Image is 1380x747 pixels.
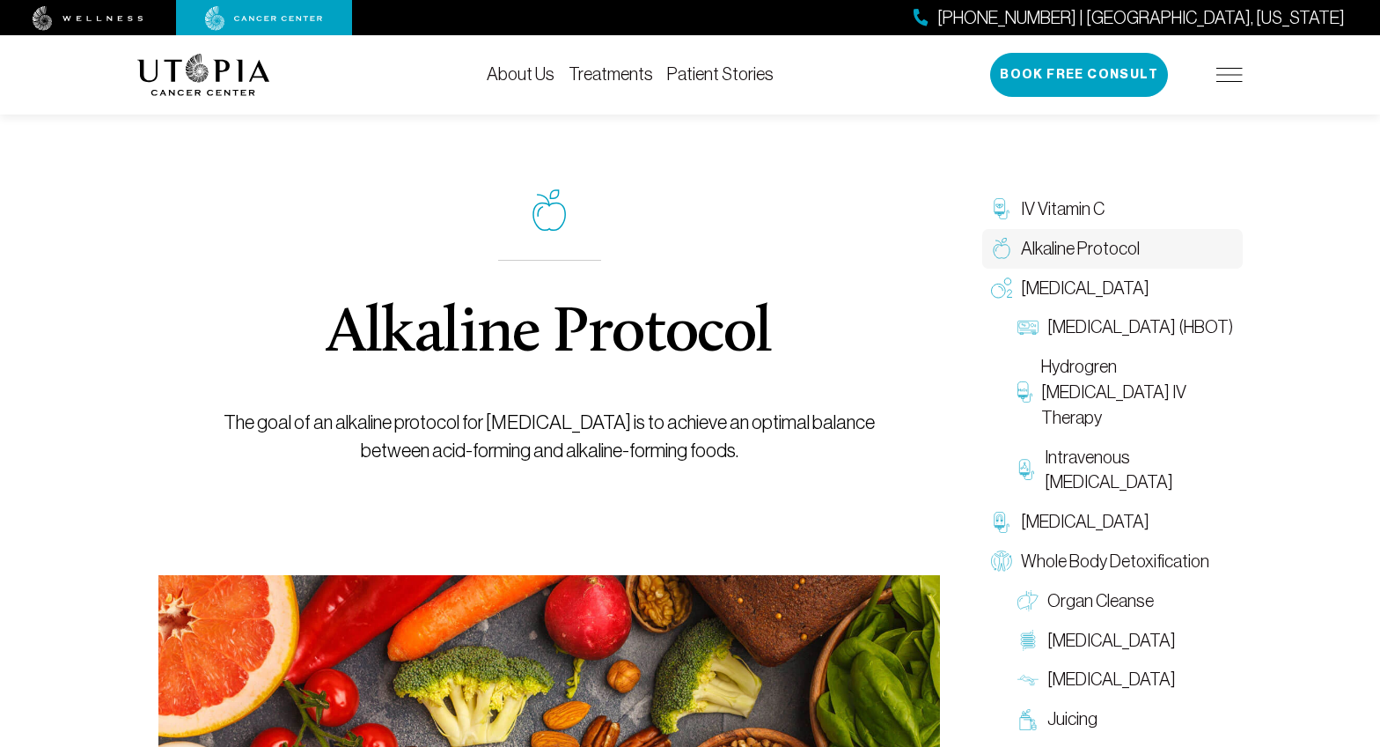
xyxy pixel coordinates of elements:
[1041,354,1234,430] span: Hydrogren [MEDICAL_DATA] IV Therapy
[487,64,554,84] a: About Us
[1009,581,1243,621] a: Organ Cleanse
[1017,709,1039,730] img: Juicing
[990,53,1168,97] button: Book Free Consult
[1021,196,1105,222] span: IV Vitamin C
[569,64,653,84] a: Treatments
[1047,314,1233,340] span: [MEDICAL_DATA] (HBOT)
[982,189,1243,229] a: IV Vitamin C
[33,6,143,31] img: wellness
[991,551,1012,572] img: Whole Body Detoxification
[991,238,1012,259] img: Alkaline Protocol
[1009,307,1243,347] a: [MEDICAL_DATA] (HBOT)
[1017,381,1032,403] img: Hydrogren Peroxide IV Therapy
[1021,509,1149,535] span: [MEDICAL_DATA]
[205,6,323,31] img: cancer center
[1021,276,1149,301] span: [MEDICAL_DATA]
[327,303,772,366] h1: Alkaline Protocol
[1047,628,1176,654] span: [MEDICAL_DATA]
[1009,699,1243,739] a: Juicing
[137,54,270,96] img: logo
[1047,588,1154,614] span: Organ Cleanse
[1009,660,1243,699] a: [MEDICAL_DATA]
[982,229,1243,269] a: Alkaline Protocol
[1047,667,1176,692] span: [MEDICAL_DATA]
[1216,68,1243,82] img: icon-hamburger
[1009,438,1243,503] a: Intravenous [MEDICAL_DATA]
[1021,236,1140,262] span: Alkaline Protocol
[991,512,1012,533] img: Chelation Therapy
[982,502,1243,542] a: [MEDICAL_DATA]
[991,277,1012,299] img: Oxygen Therapy
[1017,459,1036,480] img: Intravenous Ozone Therapy
[982,269,1243,308] a: [MEDICAL_DATA]
[1045,445,1234,496] span: Intravenous [MEDICAL_DATA]
[982,542,1243,581] a: Whole Body Detoxification
[1009,621,1243,661] a: [MEDICAL_DATA]
[1017,630,1039,651] img: Colon Therapy
[914,5,1345,31] a: [PHONE_NUMBER] | [GEOGRAPHIC_DATA], [US_STATE]
[1009,347,1243,437] a: Hydrogren [MEDICAL_DATA] IV Therapy
[532,189,566,232] img: icon
[667,64,774,84] a: Patient Stories
[991,198,1012,219] img: IV Vitamin C
[937,5,1345,31] span: [PHONE_NUMBER] | [GEOGRAPHIC_DATA], [US_STATE]
[199,409,900,465] p: The goal of an alkaline protocol for [MEDICAL_DATA] is to achieve an optimal balance between acid...
[1017,317,1039,338] img: Hyperbaric Oxygen Therapy (HBOT)
[1021,549,1209,574] span: Whole Body Detoxification
[1017,669,1039,691] img: Lymphatic Massage
[1017,590,1039,611] img: Organ Cleanse
[1047,706,1097,732] span: Juicing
